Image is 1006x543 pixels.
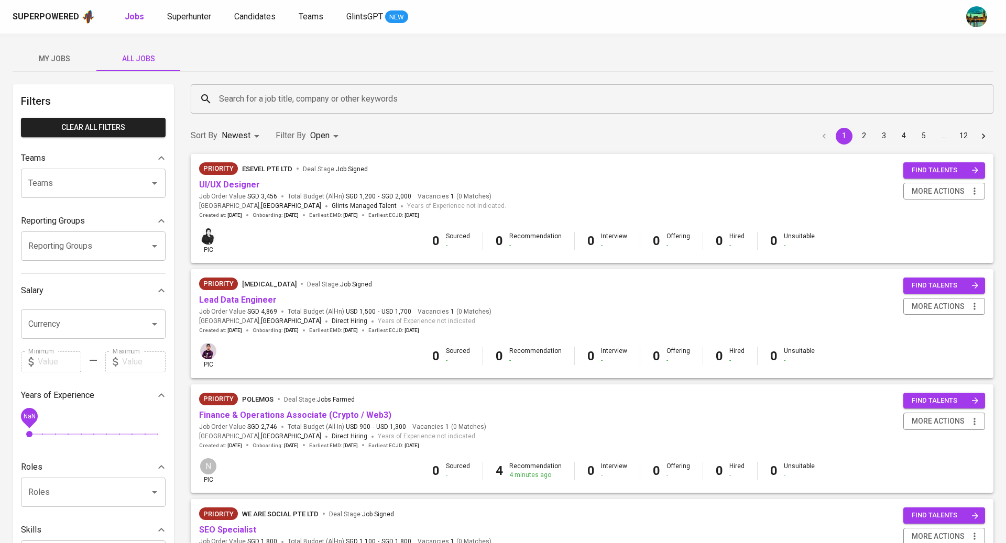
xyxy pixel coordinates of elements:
button: more actions [903,183,985,200]
button: Go to page 4 [895,128,912,145]
span: [GEOGRAPHIC_DATA] [261,316,321,327]
a: Superhunter [167,10,213,24]
p: Newest [222,129,250,142]
div: Sourced [446,232,470,250]
span: Total Budget (All-In) [288,192,411,201]
h6: Filters [21,93,166,109]
span: ESEVEL PTE LTD [242,165,292,173]
b: 0 [653,234,660,248]
span: more actions [912,415,965,428]
span: [DATE] [343,442,358,449]
span: 1 [449,307,454,316]
b: 0 [770,349,778,363]
button: Open [147,176,162,191]
div: pic [199,227,217,254]
span: Job Order Value [199,307,277,316]
span: more actions [912,185,965,198]
b: Jobs [125,12,144,21]
span: Deal Stage : [329,511,394,518]
span: Earliest EMD : [309,442,358,449]
button: Go to page 5 [915,128,932,145]
span: Job Signed [340,281,372,288]
button: Go to page 3 [876,128,892,145]
span: find talents [912,395,979,407]
button: Open [147,239,162,253]
div: pic [199,342,217,369]
span: [DATE] [227,442,242,449]
span: Created at : [199,327,242,334]
span: Created at : [199,442,242,449]
span: Years of Experience not indicated. [407,201,506,212]
div: Newest [222,126,263,146]
span: All Jobs [103,52,174,65]
div: Years of Experience [21,385,166,406]
span: find talents [912,280,979,292]
div: Roles [21,457,166,478]
span: Priority [199,394,238,404]
div: Unsuitable [784,347,815,364]
span: We Are Social Pte Ltd [242,510,319,518]
b: 0 [716,463,723,478]
span: Earliest ECJD : [368,212,419,219]
img: app logo [81,9,95,25]
div: Hired [729,347,745,364]
div: - [446,356,470,365]
div: - [509,356,562,365]
span: 1 [449,192,454,201]
span: Onboarding : [253,327,299,334]
span: [MEDICAL_DATA] [242,280,297,288]
div: Superpowered [13,11,79,23]
p: Sort By [191,129,217,142]
span: Job Signed [336,165,368,173]
div: New Job received from Demand Team [199,507,238,520]
div: N [199,457,217,475]
span: Priority [199,509,238,519]
div: Teams [21,148,166,169]
span: SGD 3,456 [247,192,277,201]
span: find talents [912,164,979,176]
img: erwin@glints.com [200,343,216,359]
span: Onboarding : [253,212,299,219]
span: Direct Hiring [332,317,367,325]
div: - [666,241,690,250]
span: Job Signed [362,511,394,518]
span: Earliest EMD : [309,212,358,219]
span: Teams [299,12,323,21]
span: GlintsGPT [346,12,383,21]
b: 0 [770,463,778,478]
span: SGD 4,869 [247,307,277,316]
button: more actions [903,298,985,315]
p: Skills [21,524,41,536]
span: USD 1,500 [346,307,376,316]
span: Priority [199,163,238,174]
span: 1 [444,423,449,431]
span: USD 900 [346,423,370,431]
span: [DATE] [227,212,242,219]
div: - [666,471,690,480]
div: New Job received from Demand Team [199,393,238,405]
div: - [729,241,745,250]
span: NaN [23,412,35,419]
span: [DATE] [343,327,358,334]
div: Interview [601,462,627,480]
span: NEW [385,12,408,23]
div: Skills [21,519,166,540]
span: - [373,423,374,431]
span: Deal Stage : [303,165,368,173]
b: 0 [496,349,503,363]
div: Salary [21,280,166,301]
span: Years of Experience not indicated. [378,431,477,442]
a: UI/UX Designer [199,180,260,190]
span: Vacancies ( 0 Matches ) [418,307,491,316]
b: 0 [496,234,503,248]
div: - [601,356,627,365]
span: [GEOGRAPHIC_DATA] , [199,431,321,442]
div: - [601,471,627,480]
b: 0 [653,463,660,478]
b: 0 [432,349,440,363]
span: [GEOGRAPHIC_DATA] , [199,201,321,212]
span: - [378,307,379,316]
div: Offering [666,232,690,250]
button: Open [147,317,162,331]
div: Unsuitable [784,462,815,480]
